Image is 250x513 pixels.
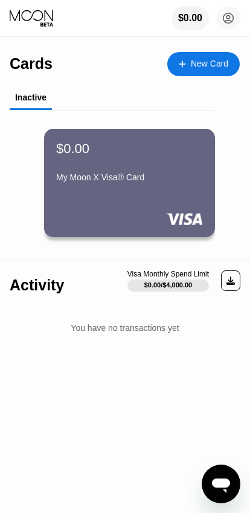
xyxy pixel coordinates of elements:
[10,55,53,73] div: Cards
[167,52,240,76] div: New Card
[171,6,209,30] div: $0.00
[10,276,64,294] div: Activity
[127,270,209,292] div: Visa Monthly Spend Limit$0.00/$4,000.00
[15,93,46,102] div: Inactive
[56,172,203,182] div: My Moon X Visa® Card
[127,270,209,278] div: Visa Monthly Spend Limit
[144,281,193,289] div: $0.00 / $4,000.00
[44,129,215,237] div: $0.00My Moon X Visa® Card
[202,465,240,503] iframe: ปุ่มเพื่อเปิดใช้หน้าต่างการส่งข้อความ
[10,311,240,345] div: You have no transactions yet
[178,13,202,24] div: $0.00
[191,59,228,69] div: New Card
[56,141,89,157] div: $0.00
